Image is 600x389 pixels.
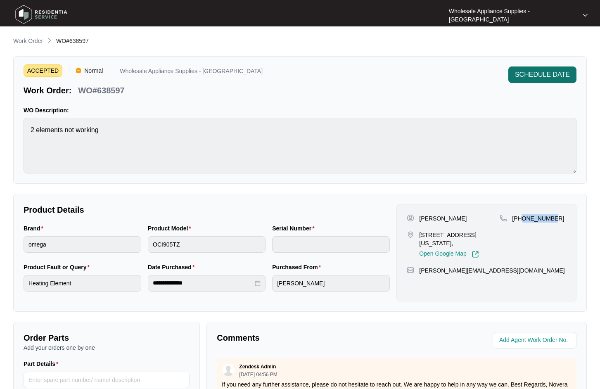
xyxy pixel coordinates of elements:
input: Purchased From [272,275,390,292]
img: chevron-right [46,37,53,44]
span: WO#638597 [56,38,89,44]
p: [PERSON_NAME][EMAIL_ADDRESS][DOMAIN_NAME] [419,266,564,275]
p: [STREET_ADDRESS][US_STATE], [419,231,500,247]
p: Work Order: [24,85,71,96]
img: map-pin [500,214,507,222]
p: Comments [217,332,391,344]
span: SCHEDULE DATE [515,70,570,80]
p: WO#638597 [78,85,124,96]
textarea: 2 elements not working [24,118,576,173]
p: Work Order [13,37,43,45]
input: Part Details [24,372,190,388]
p: Wholesale Appliance Supplies - [GEOGRAPHIC_DATA] [120,68,263,77]
label: Date Purchased [148,263,198,271]
input: Serial Number [272,236,390,253]
img: user-pin [407,214,414,222]
img: Link-External [472,251,479,258]
p: Add your orders one by one [24,344,190,352]
label: Purchased From [272,263,324,271]
img: residentia service logo [12,2,70,27]
p: Wholesale Appliance Supplies - [GEOGRAPHIC_DATA] [449,7,575,24]
label: Product Fault or Query [24,263,93,271]
label: Product Model [148,224,194,232]
label: Brand [24,224,47,232]
label: Part Details [24,360,62,368]
p: Zendesk Admin [239,363,276,370]
img: map-pin [407,231,414,238]
p: [PERSON_NAME] [419,214,467,223]
img: map-pin [407,266,414,274]
span: ACCEPTED [24,64,62,77]
input: Product Fault or Query [24,275,141,292]
span: Normal [81,64,106,77]
a: Open Google Map [419,251,479,258]
a: Work Order [12,37,45,46]
p: [DATE] 04:56 PM [239,372,277,377]
p: WO Description: [24,106,576,114]
img: user.svg [222,364,235,376]
p: Product Details [24,204,390,216]
input: Brand [24,236,141,253]
img: dropdown arrow [583,13,588,17]
p: Order Parts [24,332,190,344]
img: Vercel Logo [76,68,81,73]
p: [PHONE_NUMBER] [512,214,564,223]
input: Date Purchased [153,279,253,287]
input: Product Model [148,236,266,253]
button: SCHEDULE DATE [508,66,576,83]
label: Serial Number [272,224,318,232]
input: Add Agent Work Order No. [499,335,572,345]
